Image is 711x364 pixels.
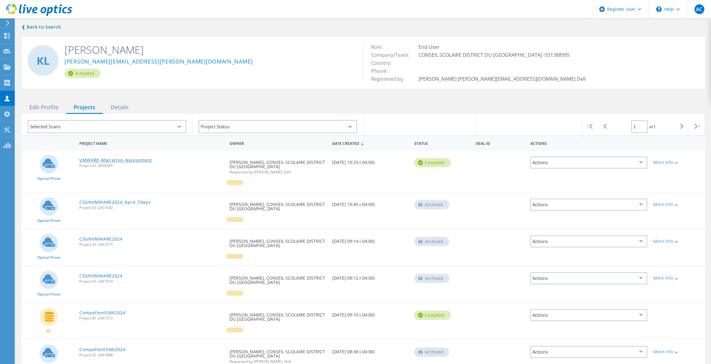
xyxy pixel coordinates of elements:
[414,237,449,246] div: Archived
[689,114,705,139] div: |
[79,206,223,210] span: Project ID: 2451630
[76,137,226,149] div: Project Name
[530,309,647,321] div: Actions
[230,170,326,174] span: Requested by [PERSON_NAME], Dell
[329,229,411,250] div: [DATE] 09:14 (-04:00)
[417,43,587,51] td: End User
[414,311,451,320] div: Complete
[371,60,397,66] span: Country:
[226,303,329,327] div: [PERSON_NAME], CONSEIL SCOLAIRE DISTRICT DU [GEOGRAPHIC_DATA]
[329,303,411,323] div: [DATE] 09:10 (-04:00)
[226,150,329,180] div: [PERSON_NAME], CONSEIL SCOLAIRE DISTRICT DU [GEOGRAPHIC_DATA]
[6,13,72,17] a: Live Optics Dashboard
[37,219,61,223] span: Optical Prime
[79,158,152,162] a: VMWARE-Migration-Assessment
[79,243,223,246] span: Project ID: 2441915
[473,137,527,149] div: Deal Id
[198,120,357,133] div: Project Status
[653,160,702,165] div: More Info
[329,150,411,171] div: [DATE] 10:25 (-04:00)
[414,347,449,357] div: Archived
[653,276,702,280] div: More Info
[530,235,647,247] div: Actions
[226,192,329,217] div: [PERSON_NAME], CONSEIL SCOLAIRE DISTRICT DU [GEOGRAPHIC_DATA]
[66,101,103,114] div: Projects
[329,192,411,213] div: [DATE] 10:45 (-04:00)
[530,199,647,211] div: Actions
[103,101,136,114] div: Details
[329,266,411,286] div: [DATE] 09:12 (-04:00)
[371,44,389,50] span: Role:
[417,75,587,83] td: [PERSON_NAME] [PERSON_NAME][EMAIL_ADDRESS][DOMAIN_NAME] Dell
[414,158,451,167] div: Complete
[582,114,597,139] div: |
[79,164,223,168] span: Project ID: 2858345
[371,76,410,82] span: Registered by:
[329,137,411,149] div: Date Created
[226,266,329,291] div: [PERSON_NAME], CONSEIL SCOLAIRE DISTRICT DU [GEOGRAPHIC_DATA]
[22,101,66,114] div: Edit Profile
[79,200,151,204] a: CSGNVMWARE2024_Apr4_7days
[371,52,415,58] span: Company/Team:
[530,272,647,284] div: Actions
[226,229,329,254] div: [PERSON_NAME], CONSEIL SCOLAIRE DISTRICT DU [GEOGRAPHIC_DATA]
[37,292,61,296] span: Optical Prime
[530,346,647,358] div: Actions
[28,120,186,133] div: Selected Scans
[79,274,123,278] a: CSGNVMWARE2024
[79,353,223,357] span: Project ID: 2441868
[653,239,702,243] div: More Info
[79,237,123,241] a: CSGNVMWARE2024
[230,360,326,363] span: Requested by [PERSON_NAME], Dell
[46,329,51,333] span: SC
[79,311,126,315] a: CompellentSAN2024
[418,52,576,58] span: CONSEIL SCOLAIRE DISTRICT DU [GEOGRAPHIC_DATA] -931388995
[414,200,449,209] div: Archived
[656,6,662,12] svg: \n
[65,59,253,65] a: [PERSON_NAME][EMAIL_ADDRESS][PERSON_NAME][DOMAIN_NAME]
[37,256,61,259] span: Optical Prime
[527,137,650,149] div: Actions
[79,347,126,352] a: CompellentSAN2024
[329,340,411,360] div: [DATE] 08:58 (-04:00)
[22,23,61,31] a: Back to search
[226,137,329,149] div: Owner
[65,43,354,56] h2: [PERSON_NAME]
[653,202,702,207] div: More Info
[530,157,647,168] div: Actions
[79,280,223,283] span: Project ID: 2441914
[696,7,702,12] span: AC
[649,124,656,130] span: of 1
[37,55,50,66] span: KL
[371,68,394,74] span: Phone:
[411,137,473,149] div: Status
[37,177,61,180] span: Optical Prime
[653,350,702,354] div: More Info
[414,274,449,283] div: Archived
[79,316,223,320] span: Project ID: 2441913
[65,69,100,78] div: Activated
